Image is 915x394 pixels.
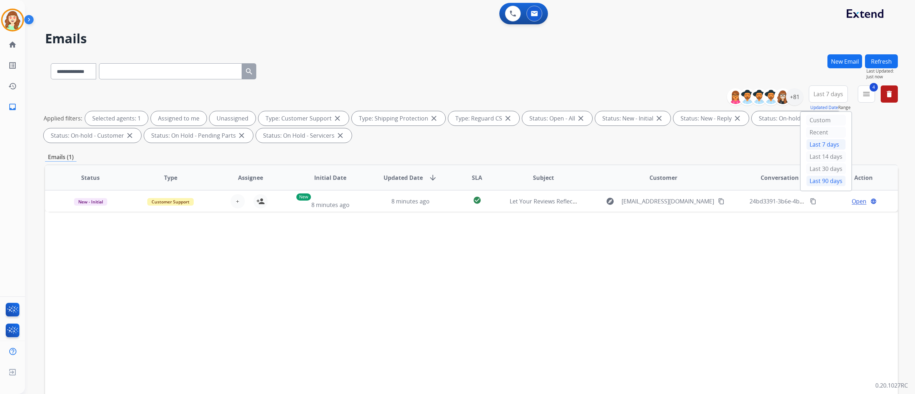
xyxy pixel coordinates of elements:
span: Status [81,173,100,182]
div: +81 [786,88,803,105]
span: Assignee [238,173,263,182]
span: New - Initial [74,198,107,206]
div: Type: Reguard CS [448,111,519,125]
span: Range [810,104,851,110]
span: Open [852,197,866,206]
mat-icon: close [333,114,342,123]
mat-icon: language [870,198,877,205]
h2: Emails [45,31,898,46]
div: Last 7 days [806,139,846,150]
p: 0.20.1027RC [875,381,908,390]
span: Subject [533,173,554,182]
span: 8 minutes ago [311,201,350,209]
mat-icon: close [733,114,742,123]
mat-icon: arrow_downward [429,173,437,182]
div: Status: Open - All [522,111,592,125]
mat-icon: list_alt [8,61,17,70]
mat-icon: menu [862,90,871,98]
span: Type [164,173,177,182]
mat-icon: close [237,131,246,140]
span: 24bd3391-3b6e-4bbd-bcd6-b3685309adb5 [750,197,863,205]
mat-icon: close [336,131,345,140]
span: [EMAIL_ADDRESS][DOMAIN_NAME] [622,197,714,206]
mat-icon: close [577,114,585,123]
span: Updated Date [384,173,423,182]
button: Last 7 days [809,85,848,103]
div: Status: On-hold - Customer [44,128,141,143]
mat-icon: close [504,114,512,123]
div: Status: New - Reply [673,111,749,125]
div: Type: Customer Support [258,111,349,125]
div: Type: Shipping Protection [352,111,445,125]
div: Status: On-hold – Internal [752,111,845,125]
img: avatar [3,10,23,30]
button: Refresh [865,54,898,68]
div: Assigned to me [151,111,207,125]
p: Applied filters: [44,114,82,123]
div: Status: On Hold - Servicers [256,128,352,143]
mat-icon: delete [885,90,894,98]
div: Recent [806,127,846,138]
mat-icon: history [8,82,17,90]
div: Unassigned [209,111,256,125]
p: New [296,193,311,201]
div: Last 14 days [806,151,846,162]
button: 4 [858,85,875,103]
span: Customer Support [147,198,194,206]
span: Last Updated: [866,68,898,74]
span: 8 minutes ago [391,197,430,205]
span: Last 7 days [813,93,843,95]
mat-icon: explore [606,197,614,206]
th: Action [818,165,898,190]
div: Selected agents: 1 [85,111,148,125]
span: Let Your Reviews Reflect the Quality You Deliver [510,197,638,205]
mat-icon: check_circle [473,196,481,205]
span: + [236,197,239,206]
mat-icon: content_copy [810,198,816,205]
button: + [231,194,245,208]
button: New Email [827,54,862,68]
div: Status: New - Initial [595,111,671,125]
span: Conversation ID [761,173,806,182]
div: Status: On Hold - Pending Parts [144,128,253,143]
span: Initial Date [314,173,346,182]
div: Custom [806,115,846,125]
mat-icon: search [245,67,253,76]
span: Customer [649,173,677,182]
button: Updated Date [810,105,838,110]
mat-icon: content_copy [718,198,724,205]
p: Emails (1) [45,153,76,162]
mat-icon: home [8,40,17,49]
span: SLA [472,173,482,182]
div: Last 30 days [806,163,846,174]
mat-icon: close [430,114,438,123]
span: 4 [870,83,878,92]
div: Last 90 days [806,176,846,186]
span: Just now [866,74,898,80]
mat-icon: inbox [8,103,17,111]
mat-icon: close [125,131,134,140]
mat-icon: person_add [256,197,265,206]
mat-icon: close [655,114,663,123]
